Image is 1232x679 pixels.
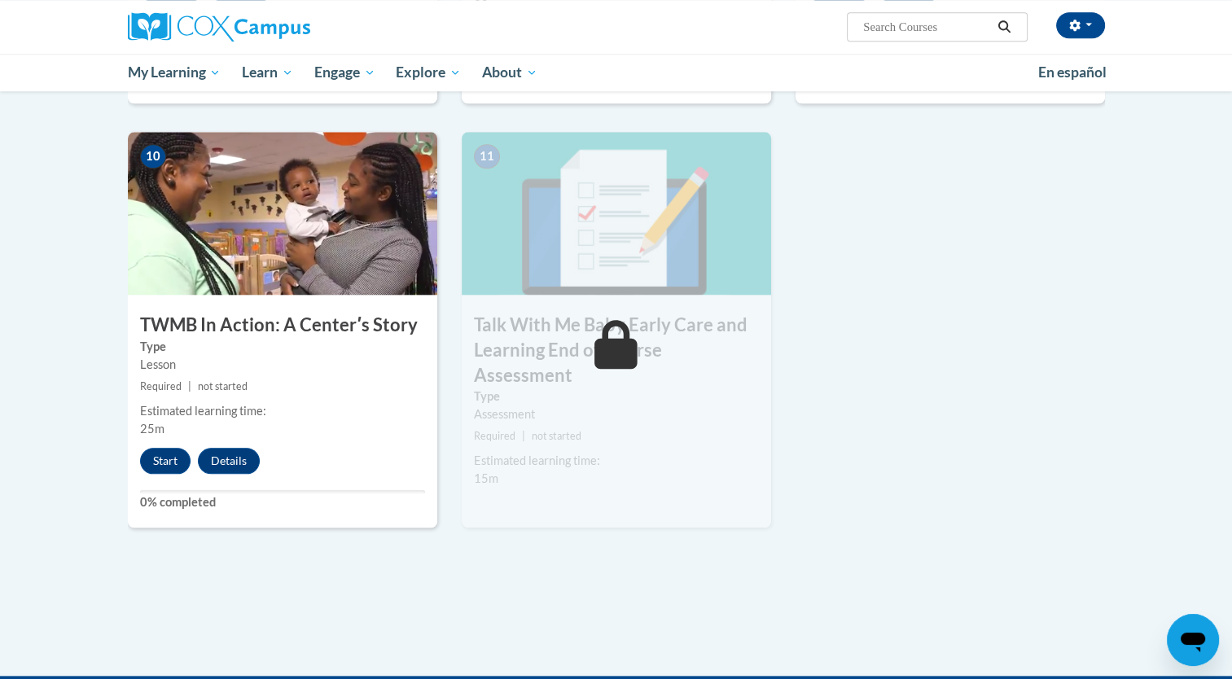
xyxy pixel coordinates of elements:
[140,402,425,420] div: Estimated learning time:
[532,430,581,442] span: not started
[304,54,386,91] a: Engage
[471,54,548,91] a: About
[862,17,992,37] input: Search Courses
[140,448,191,474] button: Start
[992,17,1016,37] button: Search
[140,422,164,436] span: 25m
[462,132,771,295] img: Course Image
[1167,614,1219,666] iframe: Button to launch messaging window
[242,63,293,82] span: Learn
[140,356,425,374] div: Lesson
[140,380,182,392] span: Required
[1056,12,1105,38] button: Account Settings
[396,63,461,82] span: Explore
[128,12,310,42] img: Cox Campus
[117,54,232,91] a: My Learning
[474,405,759,423] div: Assessment
[128,132,437,295] img: Course Image
[474,471,498,485] span: 15m
[522,430,525,442] span: |
[188,380,191,392] span: |
[140,144,166,169] span: 10
[482,63,537,82] span: About
[140,338,425,356] label: Type
[128,313,437,338] h3: TWMB In Action: A Centerʹs Story
[140,493,425,511] label: 0% completed
[128,12,437,42] a: Cox Campus
[198,448,260,474] button: Details
[385,54,471,91] a: Explore
[462,313,771,388] h3: Talk With Me Baby Early Care and Learning End of Course Assessment
[474,452,759,470] div: Estimated learning time:
[474,388,759,405] label: Type
[1028,55,1117,90] a: En español
[127,63,221,82] span: My Learning
[198,380,248,392] span: not started
[474,144,500,169] span: 11
[1038,64,1107,81] span: En español
[231,54,304,91] a: Learn
[103,54,1129,91] div: Main menu
[474,430,515,442] span: Required
[314,63,375,82] span: Engage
